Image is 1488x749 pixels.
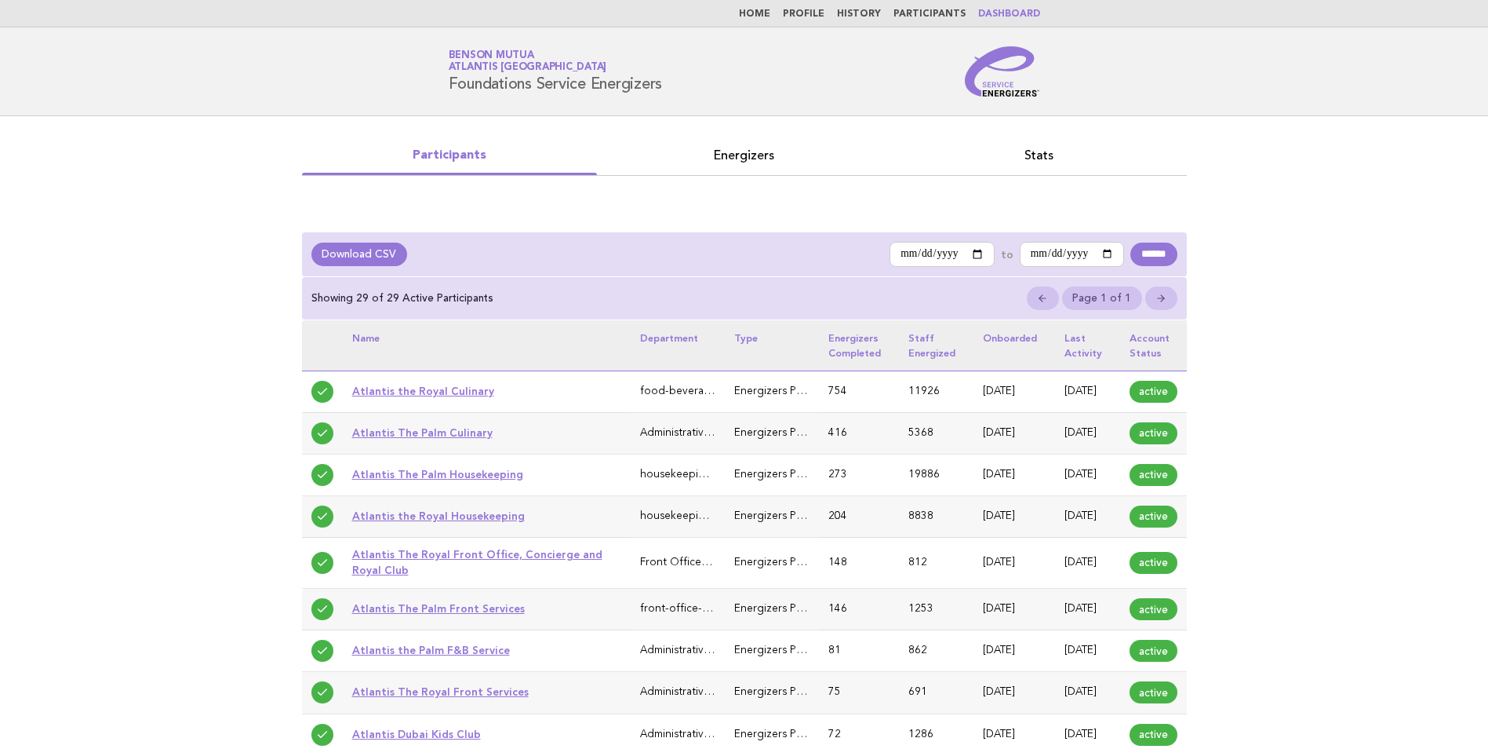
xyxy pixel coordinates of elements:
[973,589,1055,630] td: [DATE]
[640,469,752,480] span: housekeeping-laundry
[819,672,899,714] td: 75
[899,672,973,714] td: 691
[892,144,1187,166] a: Stats
[734,469,842,480] span: Energizers Participant
[739,9,770,19] a: Home
[449,51,663,92] h1: Foundations Service Energizers
[734,428,842,438] span: Energizers Participant
[973,320,1055,371] th: Onboarded
[973,371,1055,412] td: [DATE]
[1130,724,1177,746] span: active
[734,604,842,614] span: Energizers Participant
[734,729,842,740] span: Energizers Participant
[1130,640,1177,662] span: active
[352,468,523,480] a: Atlantis The Palm Housekeeping
[965,46,1040,97] img: Service Energizers
[631,320,725,371] th: Department
[1055,371,1120,412] td: [DATE]
[640,557,839,568] span: Front Office, Concierge and Royal Club
[973,496,1055,538] td: [DATE]
[899,589,973,630] td: 1253
[640,511,752,521] span: housekeeping-laundry
[899,320,973,371] th: Staff energized
[819,454,899,495] td: 273
[1055,630,1120,672] td: [DATE]
[819,320,899,371] th: Energizers completed
[1130,506,1177,528] span: active
[1130,598,1177,620] span: active
[734,645,842,656] span: Energizers Participant
[837,9,881,19] a: History
[819,589,899,630] td: 146
[640,729,931,740] span: Administrative & General (Executive Office, HR, IT, Finance)
[640,604,773,614] span: front-office-guest-services
[352,602,525,615] a: Atlantis The Palm Front Services
[1130,422,1177,444] span: active
[893,9,966,19] a: Participants
[352,728,481,740] a: Atlantis Dubai Kids Club
[352,548,602,576] a: Atlantis The Royal Front Office, Concierge and Royal Club
[1055,412,1120,454] td: [DATE]
[640,428,931,438] span: Administrative & General (Executive Office, HR, IT, Finance)
[973,412,1055,454] td: [DATE]
[973,538,1055,589] td: [DATE]
[352,426,493,439] a: Atlantis The Palm Culinary
[1055,320,1120,371] th: Last activity
[1120,320,1187,371] th: Account status
[352,510,525,522] a: Atlantis the Royal Housekeeping
[734,511,842,521] span: Energizers Participant
[978,9,1040,19] a: Dashboard
[1055,454,1120,495] td: [DATE]
[1130,464,1177,486] span: active
[352,644,510,656] a: Atlantis the Palm F&B Service
[734,386,842,396] span: Energizers Participant
[734,557,842,568] span: Energizers Participant
[449,50,607,72] a: Benson MutuaAtlantis [GEOGRAPHIC_DATA]
[819,538,899,589] td: 148
[1130,552,1177,574] span: active
[819,412,899,454] td: 416
[1130,681,1177,703] span: active
[1055,672,1120,714] td: [DATE]
[311,243,407,266] a: Download CSV
[973,630,1055,672] td: [DATE]
[597,144,892,166] a: Energizers
[640,645,931,656] span: Administrative & General (Executive Office, HR, IT, Finance)
[734,687,842,697] span: Energizers Participant
[973,672,1055,714] td: [DATE]
[640,687,931,697] span: Administrative & General (Executive Office, HR, IT, Finance)
[899,538,973,589] td: 812
[449,63,607,73] span: Atlantis [GEOGRAPHIC_DATA]
[819,630,899,672] td: 81
[899,412,973,454] td: 5368
[302,144,597,166] a: Participants
[899,496,973,538] td: 8838
[1055,496,1120,538] td: [DATE]
[725,320,819,371] th: Type
[783,9,824,19] a: Profile
[899,371,973,412] td: 11926
[819,496,899,538] td: 204
[819,371,899,412] td: 754
[1130,381,1177,403] span: active
[352,385,494,397] a: Atlantis the Royal Culinary
[1055,589,1120,630] td: [DATE]
[899,454,973,495] td: 19886
[973,454,1055,495] td: [DATE]
[1055,538,1120,589] td: [DATE]
[343,320,631,371] th: Name
[311,291,493,305] p: Showing 29 of 29 Active Participants
[352,685,529,698] a: Atlantis The Royal Front Services
[1001,247,1013,261] label: to
[640,386,717,396] span: food-beverage
[899,630,973,672] td: 862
